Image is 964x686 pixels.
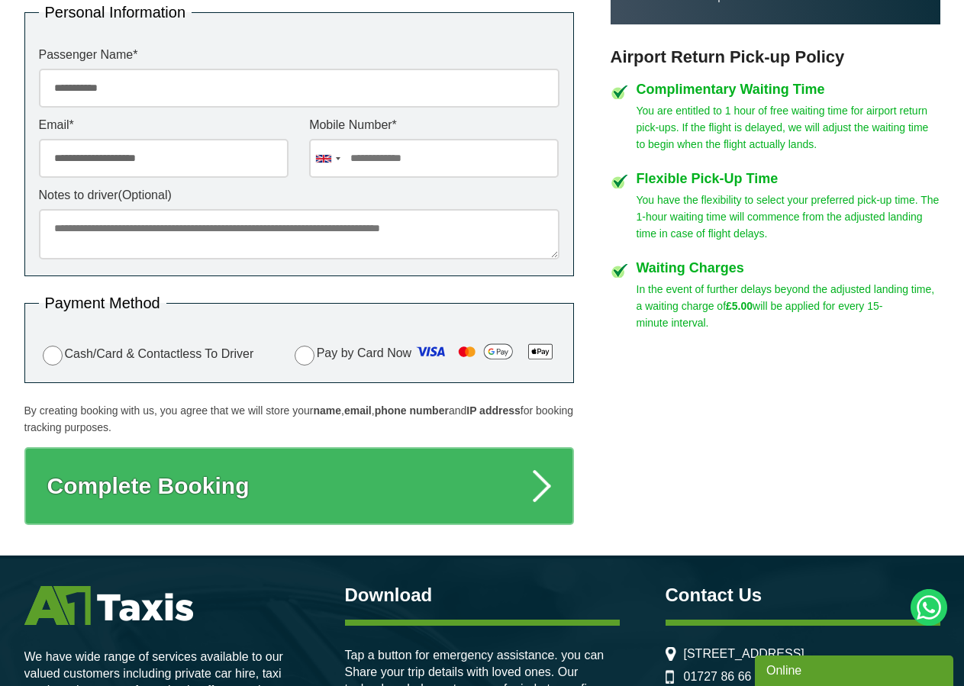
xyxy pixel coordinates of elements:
[726,300,753,312] strong: £5.00
[39,5,192,20] legend: Personal Information
[43,346,63,366] input: Cash/Card & Contactless To Driver
[310,140,345,177] div: United Kingdom: +44
[39,343,254,366] label: Cash/Card & Contactless To Driver
[295,346,314,366] input: Pay by Card Now
[309,119,559,131] label: Mobile Number
[684,670,769,684] a: 01727 86 66 66
[637,281,940,331] p: In the event of further delays beyond the adjusted landing time, a waiting charge of will be appl...
[24,447,574,525] button: Complete Booking
[637,102,940,153] p: You are entitled to 1 hour of free waiting time for airport return pick-ups. If the flight is del...
[344,404,372,417] strong: email
[375,404,449,417] strong: phone number
[313,404,341,417] strong: name
[637,82,940,96] h4: Complimentary Waiting Time
[24,402,574,436] p: By creating booking with us, you agree that we will store your , , and for booking tracking purpo...
[291,340,559,369] label: Pay by Card Now
[637,172,940,185] h4: Flexible Pick-Up Time
[39,295,166,311] legend: Payment Method
[637,192,940,242] p: You have the flexibility to select your preferred pick-up time. The 1-hour waiting time will comm...
[666,586,940,604] h3: Contact Us
[39,189,559,201] label: Notes to driver
[39,119,289,131] label: Email
[611,47,940,67] h3: Airport Return Pick-up Policy
[118,188,172,201] span: (Optional)
[39,49,559,61] label: Passenger Name
[24,586,193,625] img: A1 Taxis St Albans
[466,404,521,417] strong: IP address
[345,586,620,604] h3: Download
[637,261,940,275] h4: Waiting Charges
[666,647,940,661] li: [STREET_ADDRESS]
[755,652,956,686] iframe: chat widget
